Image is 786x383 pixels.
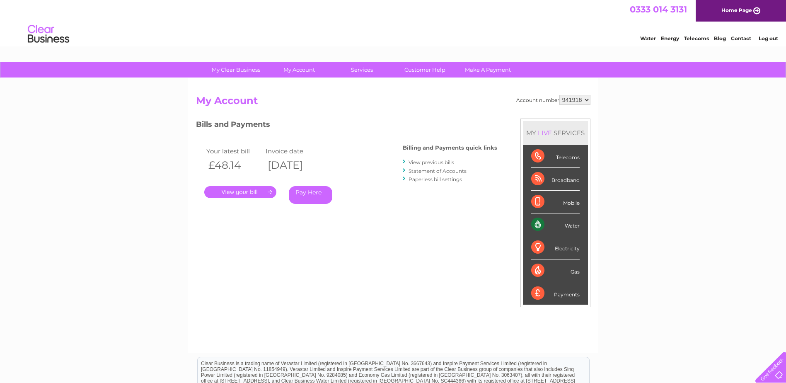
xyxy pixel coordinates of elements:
[198,5,589,40] div: Clear Business is a trading name of Verastar Limited (registered in [GEOGRAPHIC_DATA] No. 3667643...
[454,62,522,78] a: Make A Payment
[531,259,580,282] div: Gas
[409,168,467,174] a: Statement of Accounts
[204,186,276,198] a: .
[531,168,580,191] div: Broadband
[531,236,580,259] div: Electricity
[328,62,396,78] a: Services
[289,186,332,204] a: Pay Here
[27,22,70,47] img: logo.png
[714,35,726,41] a: Blog
[531,282,580,305] div: Payments
[409,176,462,182] a: Paperless bill settings
[523,121,588,145] div: MY SERVICES
[630,4,687,15] a: 0333 014 3131
[536,129,554,137] div: LIVE
[196,95,590,111] h2: My Account
[202,62,270,78] a: My Clear Business
[264,157,323,174] th: [DATE]
[403,145,497,151] h4: Billing and Payments quick links
[204,145,264,157] td: Your latest bill
[531,145,580,168] div: Telecoms
[265,62,333,78] a: My Account
[731,35,751,41] a: Contact
[531,213,580,236] div: Water
[759,35,778,41] a: Log out
[264,145,323,157] td: Invoice date
[196,119,497,133] h3: Bills and Payments
[516,95,590,105] div: Account number
[409,159,454,165] a: View previous bills
[531,191,580,213] div: Mobile
[391,62,459,78] a: Customer Help
[661,35,679,41] a: Energy
[684,35,709,41] a: Telecoms
[204,157,264,174] th: £48.14
[640,35,656,41] a: Water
